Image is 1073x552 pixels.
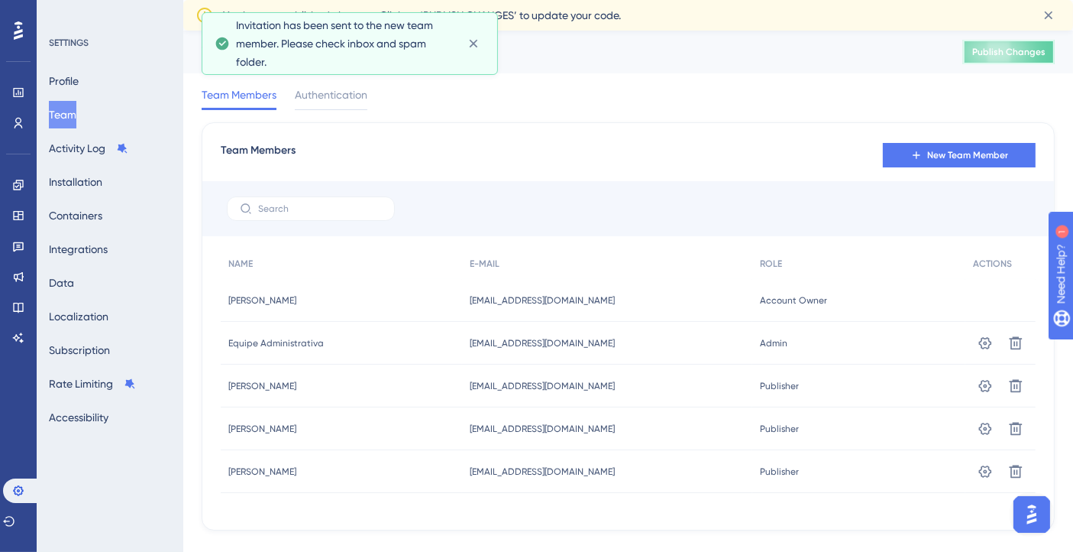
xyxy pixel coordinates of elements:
span: Authentication [295,86,367,104]
iframe: UserGuiding AI Assistant Launcher [1009,492,1055,537]
span: [EMAIL_ADDRESS][DOMAIN_NAME] [470,337,615,349]
button: Team [49,101,76,128]
span: [EMAIL_ADDRESS][DOMAIN_NAME] [470,294,615,307]
span: Admin [760,337,787,349]
span: Need Help? [36,4,95,22]
span: New Team Member [927,149,1008,161]
span: [EMAIL_ADDRESS][DOMAIN_NAME] [470,423,615,435]
button: Installation [49,168,102,196]
span: [EMAIL_ADDRESS][DOMAIN_NAME] [470,466,615,478]
div: Team [202,41,925,63]
span: [EMAIL_ADDRESS][DOMAIN_NAME] [470,380,615,392]
button: Containers [49,202,102,229]
button: Rate Limiting [49,370,136,398]
div: SETTINGS [49,37,173,49]
button: Activity Log [49,135,128,162]
span: Publish Changes [972,46,1046,58]
span: ACTIONS [973,258,1012,270]
button: Publish Changes [963,40,1055,64]
button: Subscription [49,336,110,364]
button: Accessibility [49,404,108,431]
span: ROLE [760,258,782,270]
span: E-MAIL [470,258,499,270]
span: Team Members [202,86,276,104]
span: Team Members [221,141,296,169]
button: Localization [49,303,108,330]
span: [PERSON_NAME] [228,380,296,392]
span: Publisher [760,466,799,478]
span: NAME [228,258,253,270]
span: Publisher [760,423,799,435]
span: [PERSON_NAME] [228,423,296,435]
button: Profile [49,67,79,95]
span: [PERSON_NAME] [228,466,296,478]
button: Integrations [49,235,108,263]
button: New Team Member [883,143,1036,167]
input: Search [258,203,382,214]
span: Invitation has been sent to the new team member. Please check inbox and spam folder. [236,16,455,71]
span: Equipe Administrativa [228,337,324,349]
span: Publisher [760,380,799,392]
button: Data [49,269,74,297]
div: 1 [106,8,111,20]
span: [PERSON_NAME] [228,294,296,307]
span: You have unpublished changes. Click on ‘PUBLISH CHANGES’ to update your code. [223,6,621,24]
span: Account Owner [760,294,827,307]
